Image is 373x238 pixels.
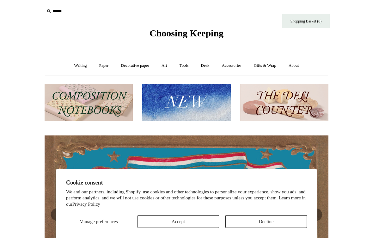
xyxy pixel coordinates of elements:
button: Previous [51,208,64,221]
a: Gifts & Wrap [248,57,282,74]
p: We and our partners, including Shopify, use cookies and other technologies to personalize your ex... [66,189,307,208]
a: Shopping Basket (0) [282,14,330,28]
span: Choosing Keeping [150,28,223,38]
button: Decline [225,215,307,228]
span: Manage preferences [79,219,118,224]
a: Tools [174,57,194,74]
a: Decorative paper [115,57,155,74]
a: Paper [94,57,114,74]
button: Accept [138,215,219,228]
a: Accessories [216,57,247,74]
a: Writing [69,57,93,74]
h2: Cookie consent [66,179,307,186]
button: Manage preferences [66,215,131,228]
img: New.jpg__PID:f73bdf93-380a-4a35-bcfe-7823039498e1 [142,84,230,122]
a: Desk [195,57,215,74]
a: Privacy Policy [72,202,100,207]
a: Choosing Keeping [150,33,223,37]
a: About [283,57,305,74]
img: 202302 Composition ledgers.jpg__PID:69722ee6-fa44-49dd-a067-31375e5d54ec [45,84,133,122]
img: The Deli Counter [240,84,328,122]
a: Art [156,57,173,74]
